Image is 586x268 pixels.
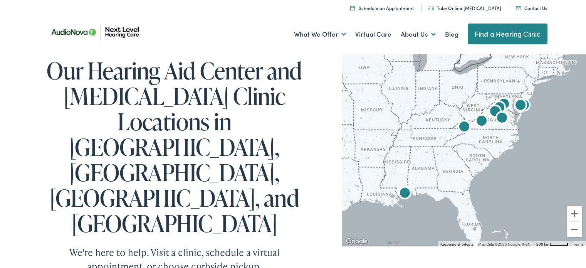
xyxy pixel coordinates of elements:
[516,5,547,11] a: Contact Us
[567,206,582,221] button: Zoom in
[428,5,501,11] a: Take Online [MEDICAL_DATA]
[355,20,391,49] a: Virtual Care
[508,94,533,118] div: AudioNova
[350,5,414,11] a: Schedule an Appiontment
[536,242,549,246] span: 200 km
[492,93,516,117] div: AudioNova
[468,24,547,44] a: Find a Hearing Clinic
[567,222,582,237] button: Zoom out
[483,100,507,125] div: AudioNova
[428,6,434,10] img: An icon symbolizing headphones, colored in teal, suggests audio-related services or features.
[469,110,494,134] div: Next Level Hearing Care by AudioNova
[452,115,477,140] div: AudioNova
[350,5,355,10] img: Calendar icon representing the ability to schedule a hearing test or hearing aid appointment at N...
[512,94,536,118] div: AudioNova
[344,236,369,246] a: Open this area in Google Maps (opens a new window)
[24,58,326,236] h1: Our Hearing Aid Center and [MEDICAL_DATA] Clinic Locations in [GEOGRAPHIC_DATA], [GEOGRAPHIC_DATA...
[487,96,512,121] div: AudioNova
[516,6,521,10] img: An icon representing mail communication is presented in a unique teal color.
[440,242,474,247] button: Keyboard shortcuts
[478,242,532,246] span: Map data ©2025 Google, INEGI
[401,20,436,49] a: About Us
[490,106,514,131] div: AudioNova
[344,236,369,246] img: Google
[534,241,571,246] button: Map Scale: 200 km per 45 pixels
[445,20,458,49] a: Blog
[294,20,346,49] a: What We Offer
[573,242,584,246] a: Terms (opens in new tab)
[393,182,417,206] div: AudioNova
